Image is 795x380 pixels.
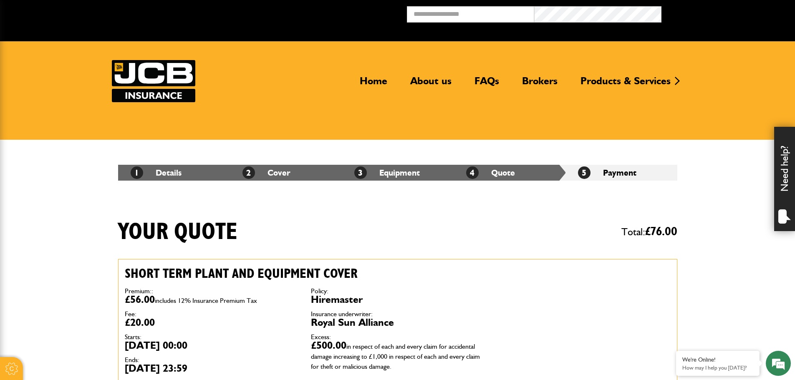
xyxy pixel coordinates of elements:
dt: Insurance underwriter: [311,311,485,317]
dt: Fee: [125,311,298,317]
a: JCB Insurance Services [112,60,195,102]
dd: £56.00 [125,294,298,305]
a: 1Details [131,168,182,178]
li: Quote [454,165,565,181]
dt: Excess: [311,334,485,340]
a: Home [353,75,394,94]
a: Brokers [516,75,564,94]
img: JCB Insurance Services logo [112,60,195,102]
span: £ [645,226,677,238]
a: 3Equipment [354,168,420,178]
span: Total: [621,222,677,242]
dd: [DATE] 00:00 [125,340,298,350]
span: 3 [354,166,367,179]
h1: Your quote [118,218,237,246]
span: 2 [242,166,255,179]
div: Need help? [774,127,795,231]
a: FAQs [468,75,505,94]
a: Products & Services [574,75,677,94]
dt: Starts: [125,334,298,340]
dt: Policy: [311,288,485,294]
span: 4 [466,166,479,179]
dd: £20.00 [125,317,298,327]
dt: Ends: [125,357,298,363]
a: About us [404,75,458,94]
span: in respect of each and every claim for accidental damage increasing to £1,000 in respect of each ... [311,342,480,370]
li: Payment [565,165,677,181]
div: We're Online! [682,356,753,363]
dd: Royal Sun Alliance [311,317,485,327]
span: includes 12% Insurance Premium Tax [155,297,257,305]
dd: [DATE] 23:59 [125,363,298,373]
dd: Hiremaster [311,294,485,305]
button: Broker Login [661,6,789,19]
p: How may I help you today? [682,365,753,371]
dt: Premium:: [125,288,298,294]
span: 1 [131,166,143,179]
h2: Short term plant and equipment cover [125,266,485,282]
a: 2Cover [242,168,290,178]
dd: £500.00 [311,340,485,370]
span: 5 [578,166,591,179]
span: 76.00 [651,226,677,238]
